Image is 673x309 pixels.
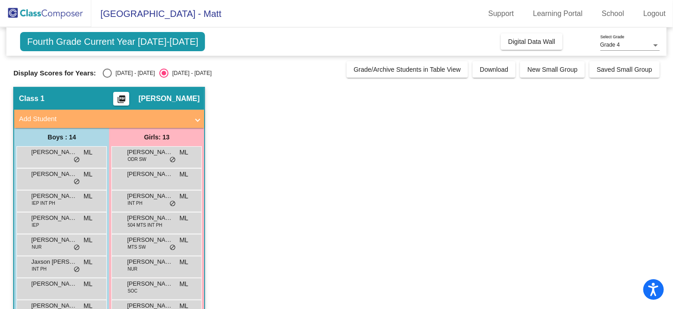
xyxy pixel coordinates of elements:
span: Grade 4 [600,42,620,48]
span: do_not_disturb_alt [169,244,176,251]
span: [PERSON_NAME] [127,257,173,266]
a: Learning Portal [526,6,590,21]
button: Download [473,61,515,78]
span: NUR [127,266,137,272]
span: 504 MTS INT PH [127,222,162,229]
span: do_not_disturb_alt [74,156,80,164]
span: [PERSON_NAME] [31,279,77,288]
span: [PERSON_NAME] [127,213,173,223]
div: [DATE] - [DATE] [112,69,155,77]
span: ML [84,192,92,201]
span: [PERSON_NAME] [138,94,200,103]
span: ML [179,170,188,179]
span: IEP [32,222,39,229]
mat-expansion-panel-header: Add Student [14,110,204,128]
span: do_not_disturb_alt [74,266,80,273]
span: INT PH [127,200,142,207]
span: ML [179,235,188,245]
span: [PERSON_NAME] [31,213,77,223]
span: ML [84,170,92,179]
div: Boys : 14 [14,128,109,146]
button: New Small Group [520,61,585,78]
span: [PERSON_NAME] [31,170,77,179]
span: Grade/Archive Students in Table View [354,66,461,73]
span: [PERSON_NAME] [127,148,173,157]
span: [GEOGRAPHIC_DATA] - Matt [91,6,221,21]
span: ML [84,235,92,245]
span: [PERSON_NAME] [31,235,77,245]
mat-icon: picture_as_pdf [116,95,127,107]
span: Jaxson [PERSON_NAME] [31,257,77,266]
span: IEP INT PH [32,200,55,207]
span: [PERSON_NAME] [31,192,77,201]
button: Digital Data Wall [501,33,563,50]
span: Digital Data Wall [508,38,555,45]
span: ML [84,257,92,267]
span: ML [179,279,188,289]
button: Grade/Archive Students in Table View [347,61,468,78]
div: [DATE] - [DATE] [168,69,211,77]
span: ML [179,148,188,157]
span: Fourth Grade Current Year [DATE]-[DATE] [20,32,205,51]
span: ML [84,279,92,289]
span: do_not_disturb_alt [74,244,80,251]
span: ML [84,213,92,223]
span: [PERSON_NAME] [127,170,173,179]
span: Class 1 [19,94,44,103]
span: [PERSON_NAME] [127,192,173,201]
span: do_not_disturb_alt [74,178,80,186]
mat-radio-group: Select an option [103,69,211,78]
span: ML [84,148,92,157]
a: Support [481,6,521,21]
span: do_not_disturb_alt [169,200,176,208]
a: Logout [636,6,673,21]
span: [PERSON_NAME] [31,148,77,157]
span: ML [179,192,188,201]
span: ML [179,213,188,223]
button: Print Students Details [113,92,129,106]
span: New Small Group [527,66,578,73]
span: ODR SW [127,156,146,163]
div: Girls: 13 [109,128,204,146]
span: INT PH [32,266,47,272]
span: ML [179,257,188,267]
mat-panel-title: Add Student [19,114,189,124]
span: SOC [127,288,137,294]
span: [PERSON_NAME] [127,235,173,245]
span: Download [480,66,508,73]
button: Saved Small Group [589,61,659,78]
span: NUR [32,244,42,250]
span: [PERSON_NAME] [127,279,173,288]
span: do_not_disturb_alt [169,156,176,164]
a: School [594,6,631,21]
span: MTS SW [127,244,146,250]
span: Display Scores for Years: [13,69,96,77]
span: Saved Small Group [597,66,652,73]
